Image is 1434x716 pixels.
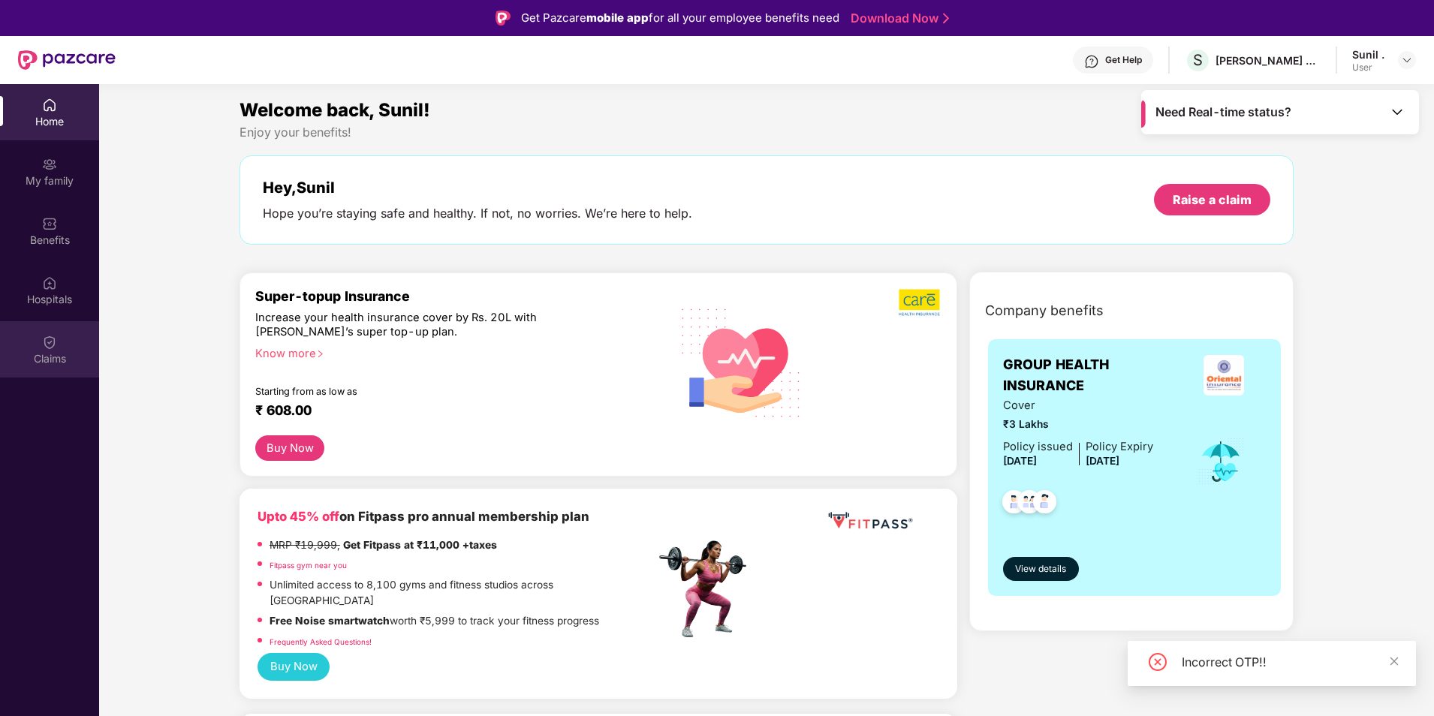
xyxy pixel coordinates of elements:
img: svg+xml;base64,PHN2ZyBpZD0iQ2xhaW0iIHhtbG5zPSJodHRwOi8vd3d3LnczLm9yZy8yMDAwL3N2ZyIgd2lkdGg9IjIwIi... [42,335,57,350]
a: Fitpass gym near you [270,561,347,570]
img: svg+xml;base64,PHN2ZyB4bWxucz0iaHR0cDovL3d3dy53My5vcmcvMjAwMC9zdmciIHdpZHRoPSI0OC45NDMiIGhlaWdodD... [1026,486,1063,522]
div: Policy issued [1003,438,1073,456]
p: Unlimited access to 8,100 gyms and fitness studios across [GEOGRAPHIC_DATA] [270,577,655,609]
span: GROUP HEALTH INSURANCE [1003,354,1182,397]
p: worth ₹5,999 to track your fitness progress [270,613,599,630]
span: right [316,350,324,358]
img: fppp.png [825,507,915,534]
img: b5dec4f62d2307b9de63beb79f102df3.png [899,288,941,317]
div: Incorrect OTP!! [1182,653,1398,671]
div: Starting from as low as [255,386,592,396]
span: [DATE] [1003,455,1037,467]
strong: mobile app [586,11,649,25]
a: Download Now [851,11,944,26]
img: svg+xml;base64,PHN2ZyBpZD0iSG9tZSIgeG1sbnM9Imh0dHA6Ly93d3cudzMub3JnLzIwMDAvc3ZnIiB3aWR0aD0iMjAiIG... [42,98,57,113]
span: close-circle [1149,653,1167,671]
img: fpp.png [655,537,760,642]
button: View details [1003,557,1079,581]
span: Company benefits [985,300,1104,321]
span: S [1193,51,1203,69]
div: ₹ 608.00 [255,402,640,420]
button: Buy Now [255,435,324,462]
strong: Get Fitpass at ₹11,000 +taxes [343,539,497,551]
div: Sunil . [1352,47,1384,62]
div: User [1352,62,1384,74]
span: Need Real-time status? [1155,104,1291,120]
b: on Fitpass pro annual membership plan [258,509,589,524]
img: insurerLogo [1204,355,1244,396]
img: svg+xml;base64,PHN2ZyB4bWxucz0iaHR0cDovL3d3dy53My5vcmcvMjAwMC9zdmciIHdpZHRoPSI0OC45MTUiIGhlaWdodD... [1011,486,1048,522]
span: [DATE] [1086,455,1119,467]
span: close [1389,656,1399,666]
button: Buy Now [258,653,330,681]
b: Upto 45% off [258,509,339,524]
div: Get Help [1105,54,1142,66]
img: svg+xml;base64,PHN2ZyBpZD0iRHJvcGRvd24tMzJ4MzIiIHhtbG5zPSJodHRwOi8vd3d3LnczLm9yZy8yMDAwL3N2ZyIgd2... [1401,54,1413,66]
div: Policy Expiry [1086,438,1153,456]
span: ₹3 Lakhs [1003,417,1153,433]
span: View details [1015,562,1066,576]
div: Super-topup Insurance [255,288,655,304]
del: MRP ₹19,999, [270,539,340,551]
img: svg+xml;base64,PHN2ZyB4bWxucz0iaHR0cDovL3d3dy53My5vcmcvMjAwMC9zdmciIHdpZHRoPSI0OC45NDMiIGhlaWdodD... [996,486,1032,522]
a: Frequently Asked Questions! [270,637,372,646]
img: New Pazcare Logo [18,50,116,70]
img: icon [1197,437,1246,486]
img: svg+xml;base64,PHN2ZyBpZD0iQmVuZWZpdHMiIHhtbG5zPSJodHRwOi8vd3d3LnczLm9yZy8yMDAwL3N2ZyIgd2lkdGg9Ij... [42,216,57,231]
div: Enjoy your benefits! [240,125,1294,140]
img: Logo [496,11,511,26]
div: Know more [255,347,646,357]
div: Hey, Sunil [263,179,692,197]
img: svg+xml;base64,PHN2ZyBpZD0iSGVscC0zMngzMiIgeG1sbnM9Imh0dHA6Ly93d3cudzMub3JnLzIwMDAvc3ZnIiB3aWR0aD... [1084,54,1099,69]
img: svg+xml;base64,PHN2ZyB4bWxucz0iaHR0cDovL3d3dy53My5vcmcvMjAwMC9zdmciIHhtbG5zOnhsaW5rPSJodHRwOi8vd3... [670,289,813,435]
div: [PERSON_NAME] CONSULTANTS P LTD [1216,53,1321,68]
img: svg+xml;base64,PHN2ZyB3aWR0aD0iMjAiIGhlaWdodD0iMjAiIHZpZXdCb3g9IjAgMCAyMCAyMCIgZmlsbD0ibm9uZSIgeG... [42,157,57,172]
img: Stroke [943,11,949,26]
span: Welcome back, Sunil! [240,99,430,121]
img: svg+xml;base64,PHN2ZyBpZD0iSG9zcGl0YWxzIiB4bWxucz0iaHR0cDovL3d3dy53My5vcmcvMjAwMC9zdmciIHdpZHRoPS... [42,275,57,290]
div: Raise a claim [1173,191,1252,208]
div: Get Pazcare for all your employee benefits need [521,9,839,27]
img: Toggle Icon [1390,104,1405,119]
div: Hope you’re staying safe and healthy. If not, no worries. We’re here to help. [263,206,692,221]
div: Increase your health insurance cover by Rs. 20L with [PERSON_NAME]’s super top-up plan. [255,311,591,340]
span: Cover [1003,397,1153,414]
strong: Free Noise smartwatch [270,615,390,627]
